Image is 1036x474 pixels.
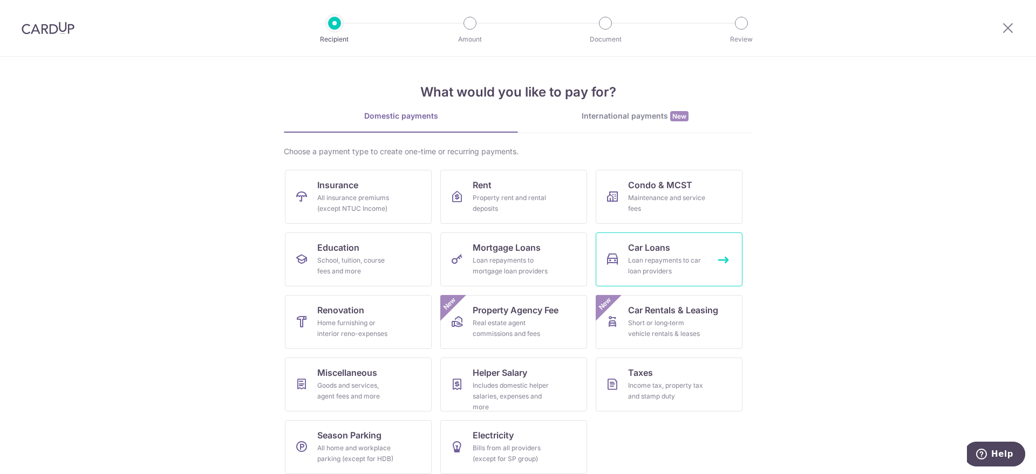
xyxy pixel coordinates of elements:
[317,366,377,379] span: Miscellaneous
[628,380,706,402] div: Income tax, property tax and stamp duty
[317,429,381,442] span: Season Parking
[430,34,510,45] p: Amount
[473,380,550,413] div: Includes domestic helper salaries, expenses and more
[24,8,46,17] span: Help
[596,358,742,411] a: TaxesIncome tax, property tax and stamp duty
[596,170,742,224] a: Condo & MCSTMaintenance and service fees
[285,358,432,411] a: MiscellaneousGoods and services, agent fees and more
[440,232,587,286] a: Mortgage LoansLoan repayments to mortgage loan providers
[317,443,395,464] div: All home and workplace parking (except for HDB)
[317,318,395,339] div: Home furnishing or interior reno-expenses
[284,146,752,157] div: Choose a payment type to create one-time or recurring payments.
[440,420,587,474] a: ElectricityBills from all providers (except for SP group)
[628,318,706,339] div: Short or long‑term vehicle rentals & leases
[317,178,358,191] span: Insurance
[473,304,558,317] span: Property Agency Fee
[440,170,587,224] a: RentProperty rent and rental deposits
[473,443,550,464] div: Bills from all providers (except for SP group)
[285,170,432,224] a: InsuranceAll insurance premiums (except NTUC Income)
[596,232,742,286] a: Car LoansLoan repayments to car loan providers
[440,295,587,349] a: Property Agency FeeReal estate agent commissions and feesNew
[317,193,395,214] div: All insurance premiums (except NTUC Income)
[473,429,514,442] span: Electricity
[285,420,432,474] a: Season ParkingAll home and workplace parking (except for HDB)
[596,295,614,313] span: New
[285,295,432,349] a: RenovationHome furnishing or interior reno-expenses
[518,111,752,122] div: International payments
[628,255,706,277] div: Loan repayments to car loan providers
[967,442,1025,469] iframe: Opens a widget where you can find more information
[22,22,74,35] img: CardUp
[317,241,359,254] span: Education
[473,178,492,191] span: Rent
[473,318,550,339] div: Real estate agent commissions and fees
[317,304,364,317] span: Renovation
[628,193,706,214] div: Maintenance and service fees
[473,241,541,254] span: Mortgage Loans
[628,241,670,254] span: Car Loans
[565,34,645,45] p: Document
[701,34,781,45] p: Review
[284,111,518,121] div: Domestic payments
[440,358,587,411] a: Helper SalaryIncludes domestic helper salaries, expenses and more
[473,366,527,379] span: Helper Salary
[317,380,395,402] div: Goods and services, agent fees and more
[317,255,395,277] div: School, tuition, course fees and more
[473,193,550,214] div: Property rent and rental deposits
[285,232,432,286] a: EducationSchool, tuition, course fees and more
[284,83,752,102] h4: What would you like to pay for?
[628,304,718,317] span: Car Rentals & Leasing
[473,255,550,277] div: Loan repayments to mortgage loan providers
[295,34,374,45] p: Recipient
[441,295,459,313] span: New
[596,295,742,349] a: Car Rentals & LeasingShort or long‑term vehicle rentals & leasesNew
[670,111,689,121] span: New
[628,366,653,379] span: Taxes
[628,178,692,191] span: Condo & MCST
